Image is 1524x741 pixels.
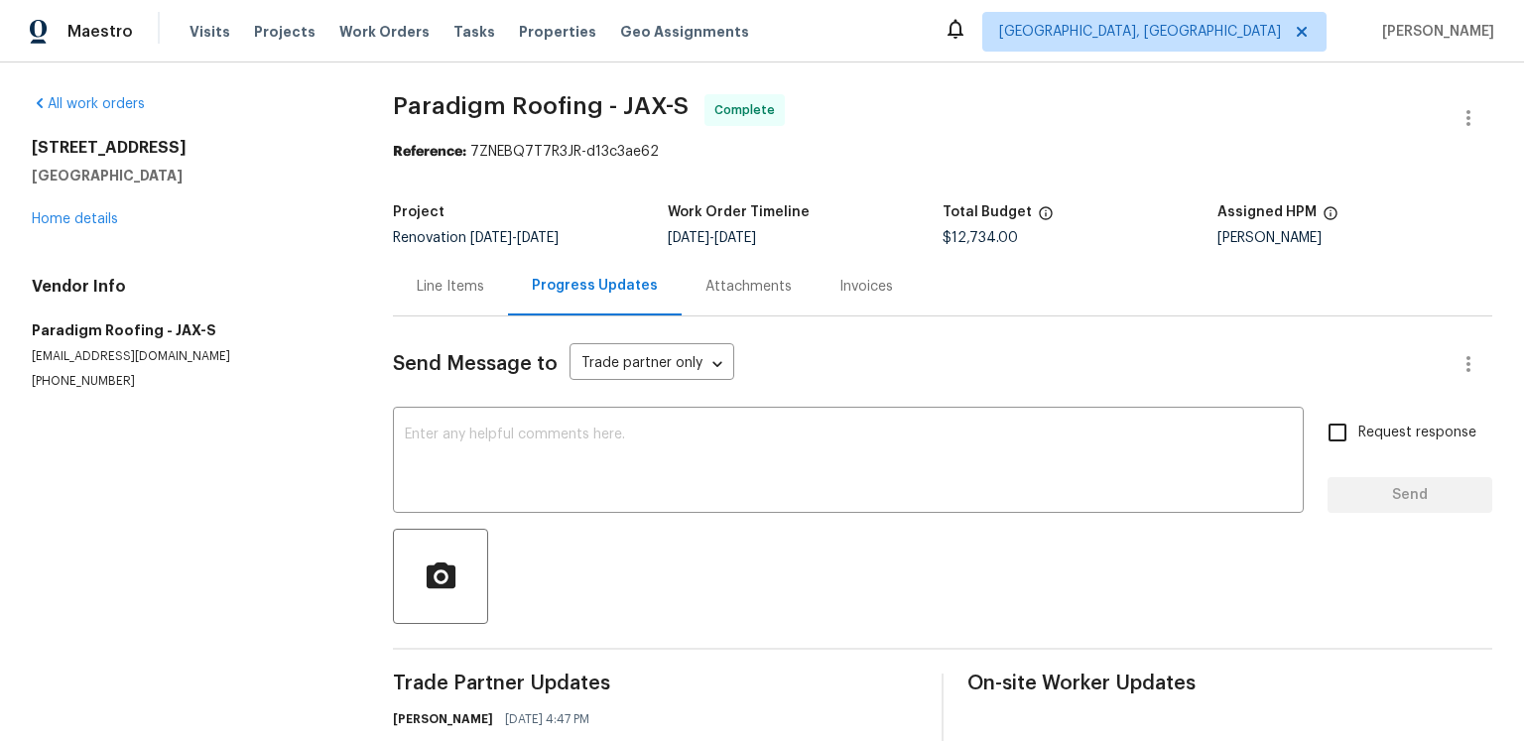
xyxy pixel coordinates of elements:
[999,22,1281,42] span: [GEOGRAPHIC_DATA], [GEOGRAPHIC_DATA]
[1323,205,1338,231] span: The hpm assigned to this work order.
[32,373,345,390] p: [PHONE_NUMBER]
[393,354,558,374] span: Send Message to
[470,231,512,245] span: [DATE]
[705,277,792,297] div: Attachments
[190,22,230,42] span: Visits
[393,142,1492,162] div: 7ZNEBQ7T7R3JR-d13c3ae62
[32,348,345,365] p: [EMAIL_ADDRESS][DOMAIN_NAME]
[393,145,466,159] b: Reference:
[505,709,589,729] span: [DATE] 4:47 PM
[714,231,756,245] span: [DATE]
[32,97,145,111] a: All work orders
[417,277,484,297] div: Line Items
[393,205,444,219] h5: Project
[532,276,658,296] div: Progress Updates
[453,25,495,39] span: Tasks
[1217,205,1317,219] h5: Assigned HPM
[1358,423,1476,443] span: Request response
[668,231,756,245] span: -
[32,138,345,158] h2: [STREET_ADDRESS]
[470,231,559,245] span: -
[393,709,493,729] h6: [PERSON_NAME]
[254,22,316,42] span: Projects
[393,94,689,118] span: Paradigm Roofing - JAX-S
[1374,22,1494,42] span: [PERSON_NAME]
[943,231,1018,245] span: $12,734.00
[32,277,345,297] h4: Vendor Info
[1217,231,1492,245] div: [PERSON_NAME]
[32,320,345,340] h5: Paradigm Roofing - JAX-S
[943,205,1032,219] h5: Total Budget
[668,205,810,219] h5: Work Order Timeline
[32,212,118,226] a: Home details
[517,231,559,245] span: [DATE]
[714,100,783,120] span: Complete
[339,22,430,42] span: Work Orders
[620,22,749,42] span: Geo Assignments
[393,674,918,693] span: Trade Partner Updates
[967,674,1492,693] span: On-site Worker Updates
[839,277,893,297] div: Invoices
[67,22,133,42] span: Maestro
[570,348,734,381] div: Trade partner only
[519,22,596,42] span: Properties
[32,166,345,185] h5: [GEOGRAPHIC_DATA]
[668,231,709,245] span: [DATE]
[1038,205,1054,231] span: The total cost of line items that have been proposed by Opendoor. This sum includes line items th...
[393,231,559,245] span: Renovation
